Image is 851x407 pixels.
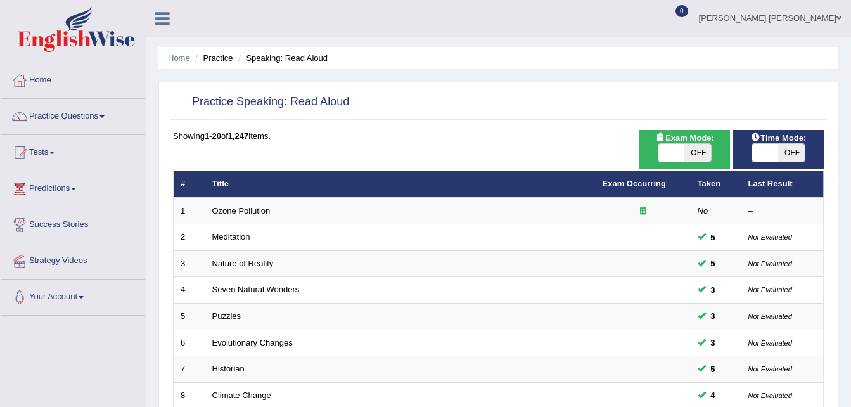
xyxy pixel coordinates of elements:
[639,130,730,169] div: Show exams occurring in exams
[741,171,824,198] th: Last Result
[1,63,145,94] a: Home
[675,5,688,17] span: 0
[174,250,205,277] td: 3
[212,391,271,400] a: Climate Change
[235,52,328,64] li: Speaking: Read Aloud
[212,232,250,242] a: Meditation
[748,392,792,399] small: Not Evaluated
[1,280,145,311] a: Your Account
[205,131,221,141] b: 1-20
[174,330,205,356] td: 6
[1,207,145,239] a: Success Stories
[706,336,720,349] span: You can still take this question
[748,339,792,347] small: Not Evaluated
[748,365,792,373] small: Not Evaluated
[168,53,190,63] a: Home
[748,313,792,320] small: Not Evaluated
[174,198,205,224] td: 1
[778,144,805,162] span: OFF
[212,338,293,347] a: Evolutionary Changes
[1,171,145,203] a: Predictions
[1,135,145,167] a: Tests
[748,233,792,241] small: Not Evaluated
[748,286,792,294] small: Not Evaluated
[212,311,241,321] a: Puzzles
[691,171,741,198] th: Taken
[174,277,205,304] td: 4
[192,52,233,64] li: Practice
[603,205,684,217] div: Exam occurring question
[706,283,720,297] span: You can still take this question
[748,260,792,268] small: Not Evaluated
[205,171,596,198] th: Title
[706,231,720,244] span: You can still take this question
[174,224,205,251] td: 2
[174,304,205,330] td: 5
[1,243,145,275] a: Strategy Videos
[174,356,205,383] td: 7
[228,131,249,141] b: 1,247
[603,179,666,188] a: Exam Occurring
[1,99,145,131] a: Practice Questions
[173,93,349,112] h2: Practice Speaking: Read Aloud
[706,309,720,323] span: You can still take this question
[212,364,245,373] a: Historian
[212,259,274,268] a: Nature of Reality
[212,285,300,294] a: Seven Natural Wonders
[745,131,811,145] span: Time Mode:
[174,171,205,198] th: #
[173,130,824,142] div: Showing of items.
[706,363,720,376] span: You can still take this question
[748,205,817,217] div: –
[698,206,708,216] em: No
[684,144,711,162] span: OFF
[706,389,720,402] span: You can still take this question
[212,206,271,216] a: Ozone Pollution
[706,257,720,270] span: You can still take this question
[650,131,719,145] span: Exam Mode:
